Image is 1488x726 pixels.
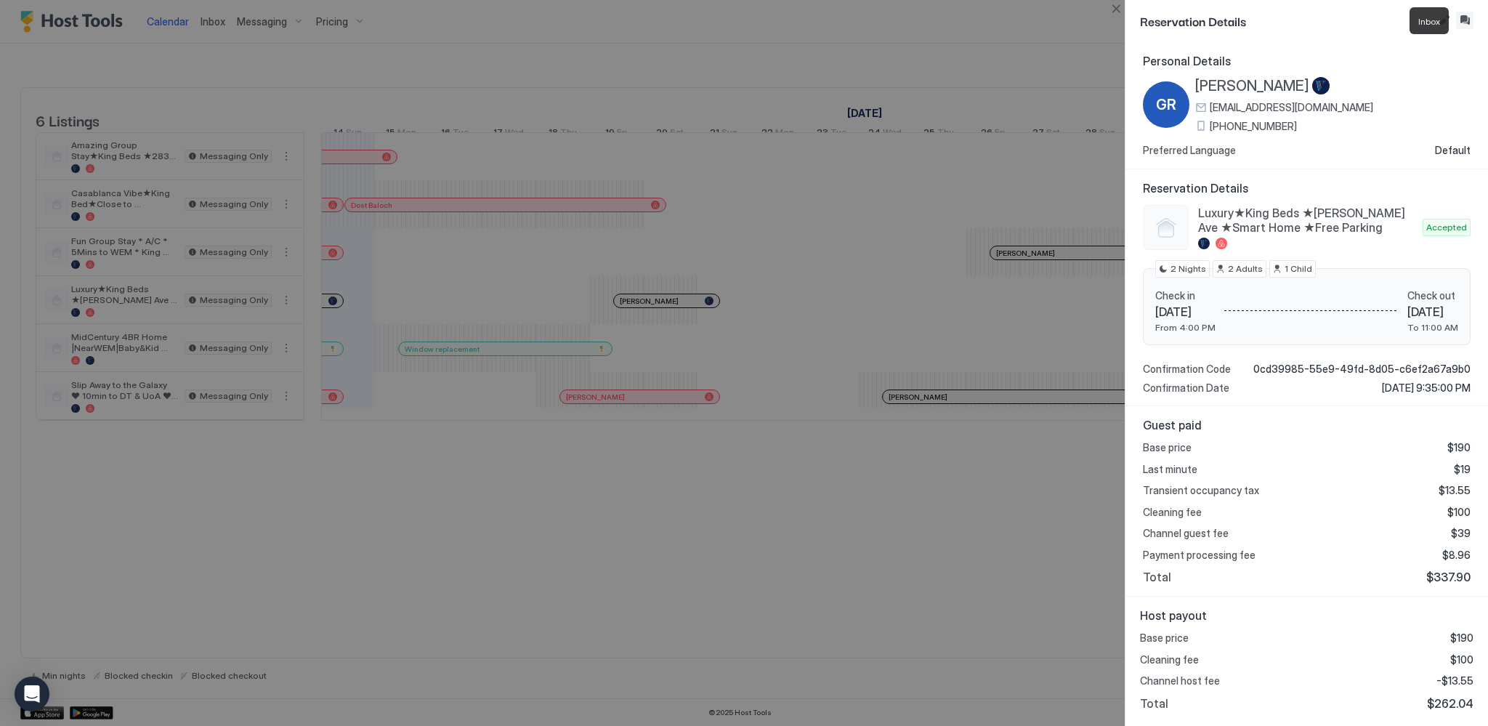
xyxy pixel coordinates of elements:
[1426,221,1467,234] span: Accepted
[1143,382,1229,395] span: Confirmation Date
[1439,484,1471,497] span: $13.55
[1143,570,1171,584] span: Total
[1156,94,1176,116] span: GR
[1143,181,1471,195] span: Reservation Details
[1143,527,1229,540] span: Channel guest fee
[1195,77,1309,95] span: [PERSON_NAME]
[1143,54,1471,68] span: Personal Details
[1285,262,1312,275] span: 1 Child
[1435,144,1471,157] span: Default
[1143,363,1231,376] span: Confirmation Code
[1143,441,1192,454] span: Base price
[1447,506,1471,519] span: $100
[1382,382,1471,395] span: [DATE] 9:35:00 PM
[1210,101,1373,114] span: [EMAIL_ADDRESS][DOMAIN_NAME]
[1140,653,1199,666] span: Cleaning fee
[1155,304,1216,319] span: [DATE]
[1436,674,1473,687] span: -$13.55
[1140,608,1473,623] span: Host payout
[1155,322,1216,333] span: From 4:00 PM
[1170,262,1206,275] span: 2 Nights
[1143,506,1202,519] span: Cleaning fee
[1253,363,1471,376] span: 0cd39985-55e9-49fd-8d05-c6ef2a67a9b0
[1143,418,1471,432] span: Guest paid
[1210,120,1297,133] span: [PHONE_NUMBER]
[1155,289,1216,302] span: Check in
[1456,12,1473,29] button: Inbox
[1454,463,1471,476] span: $19
[1143,463,1197,476] span: Last minute
[1228,262,1263,275] span: 2 Adults
[1418,16,1440,27] span: Inbox
[1140,12,1433,30] span: Reservation Details
[1450,632,1473,645] span: $190
[1407,289,1458,302] span: Check out
[1427,696,1473,711] span: $262.04
[1143,484,1259,497] span: Transient occupancy tax
[1407,322,1458,333] span: To 11:00 AM
[1426,570,1471,584] span: $337.90
[15,677,49,711] div: Open Intercom Messenger
[1143,144,1236,157] span: Preferred Language
[1198,206,1417,235] span: Luxury★King Beds ★[PERSON_NAME] Ave ★Smart Home ★Free Parking
[1140,632,1189,645] span: Base price
[1450,653,1473,666] span: $100
[1407,304,1458,319] span: [DATE]
[1143,549,1255,562] span: Payment processing fee
[1447,441,1471,454] span: $190
[1451,527,1471,540] span: $39
[1140,696,1168,711] span: Total
[1140,674,1220,687] span: Channel host fee
[1442,549,1471,562] span: $8.96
